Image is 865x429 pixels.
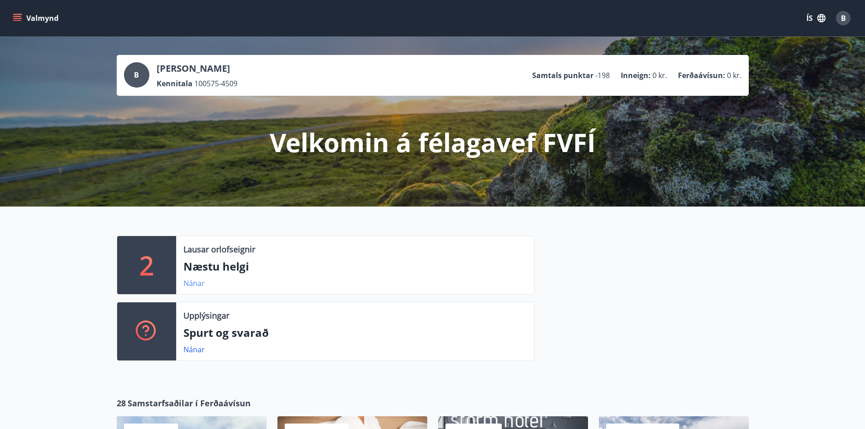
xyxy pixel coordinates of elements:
[652,70,667,80] span: 0 kr.
[183,243,255,255] p: Lausar orlofseignir
[157,62,237,75] p: [PERSON_NAME]
[270,125,596,159] p: Velkomin á félagavef FVFÍ
[183,259,527,274] p: Næstu helgi
[678,70,725,80] p: Ferðaávísun :
[532,70,593,80] p: Samtals punktar
[841,13,846,23] span: B
[183,325,527,340] p: Spurt og svarað
[832,7,854,29] button: B
[134,70,139,80] span: B
[801,10,830,26] button: ÍS
[621,70,651,80] p: Inneign :
[11,10,62,26] button: menu
[117,397,126,409] span: 28
[194,79,237,89] span: 100575-4509
[183,345,205,355] a: Nánar
[595,70,610,80] span: -198
[183,310,229,321] p: Upplýsingar
[139,248,154,282] p: 2
[157,79,193,89] p: Kennitala
[727,70,741,80] span: 0 kr.
[183,278,205,288] a: Nánar
[128,397,251,409] span: Samstarfsaðilar í Ferðaávísun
